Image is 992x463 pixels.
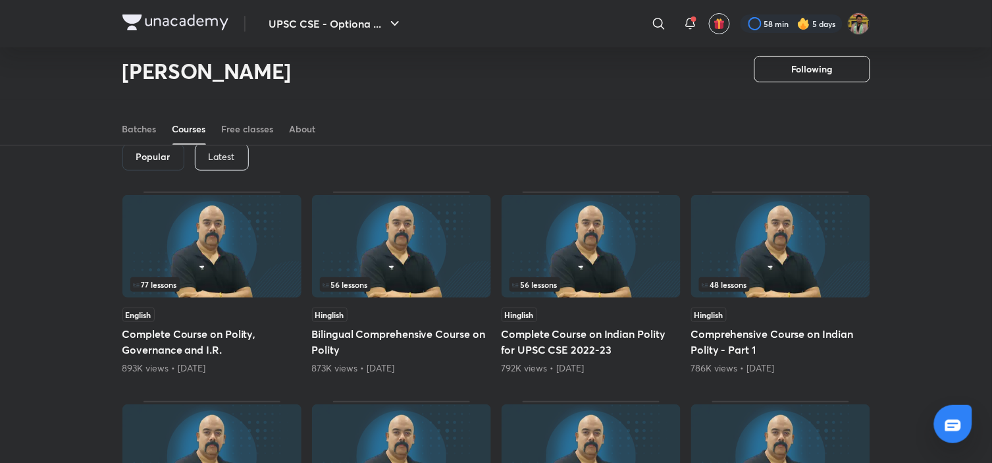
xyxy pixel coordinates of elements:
[122,58,292,84] h2: [PERSON_NAME]
[691,326,870,358] h5: Comprehensive Course on Indian Polity - Part 1
[512,281,558,288] span: 56 lessons
[172,123,206,136] div: Courses
[133,281,177,288] span: 77 lessons
[122,113,157,145] a: Batches
[502,195,681,298] img: Thumbnail
[509,277,673,292] div: infosection
[699,277,862,292] div: left
[122,14,228,34] a: Company Logo
[122,362,301,375] div: 893K views • 5 years ago
[320,277,483,292] div: left
[502,326,681,358] h5: Complete Course on Indian Polity for UPSC CSE 2022-23
[130,277,294,292] div: left
[709,13,730,34] button: avatar
[502,362,681,375] div: 792K views • 3 years ago
[122,326,301,358] h5: Complete Course on Polity, Governance and I.R.
[691,192,870,375] div: Comprehensive Course on Indian Polity - Part 1
[209,151,235,162] p: Latest
[122,123,157,136] div: Batches
[261,11,411,37] button: UPSC CSE - Optiona ...
[754,56,870,82] button: Following
[714,18,725,30] img: avatar
[699,277,862,292] div: infosection
[699,277,862,292] div: infocontainer
[222,123,274,136] div: Free classes
[290,113,316,145] a: About
[691,308,727,322] span: Hinglish
[509,277,673,292] div: left
[290,123,316,136] div: About
[502,192,681,375] div: Complete Course on Indian Polity for UPSC CSE 2022-23
[122,195,301,298] img: Thumbnail
[323,281,368,288] span: 56 lessons
[792,63,833,76] span: Following
[320,277,483,292] div: infosection
[702,281,747,288] span: 48 lessons
[172,113,206,145] a: Courses
[122,308,155,322] span: English
[312,362,491,375] div: 873K views • 3 years ago
[222,113,274,145] a: Free classes
[136,151,170,162] h6: Popular
[509,277,673,292] div: infocontainer
[122,14,228,30] img: Company Logo
[312,326,491,358] h5: Bilingual Comprehensive Course on Polity
[691,362,870,375] div: 786K views • 4 years ago
[320,277,483,292] div: infocontainer
[691,195,870,298] img: Thumbnail
[312,195,491,298] img: Thumbnail
[502,308,537,322] span: Hinglish
[312,308,348,322] span: Hinglish
[797,17,810,30] img: streak
[122,192,301,375] div: Complete Course on Polity, Governance and I.R.
[848,13,870,35] img: Akshat Tiwari
[130,277,294,292] div: infocontainer
[312,192,491,375] div: Bilingual Comprehensive Course on Polity
[130,277,294,292] div: infosection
